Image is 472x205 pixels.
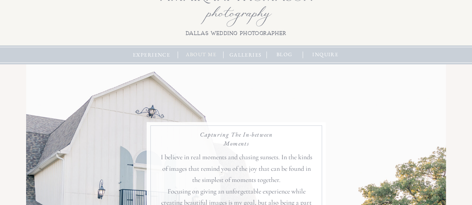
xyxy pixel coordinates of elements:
[131,51,172,59] a: experience
[228,51,264,59] a: galleries
[310,51,341,59] a: inquire
[191,130,282,147] h3: Capturing The In-between Moments
[183,51,219,59] a: about me
[186,31,287,36] b: dallas wedding photographer
[273,51,296,59] a: blog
